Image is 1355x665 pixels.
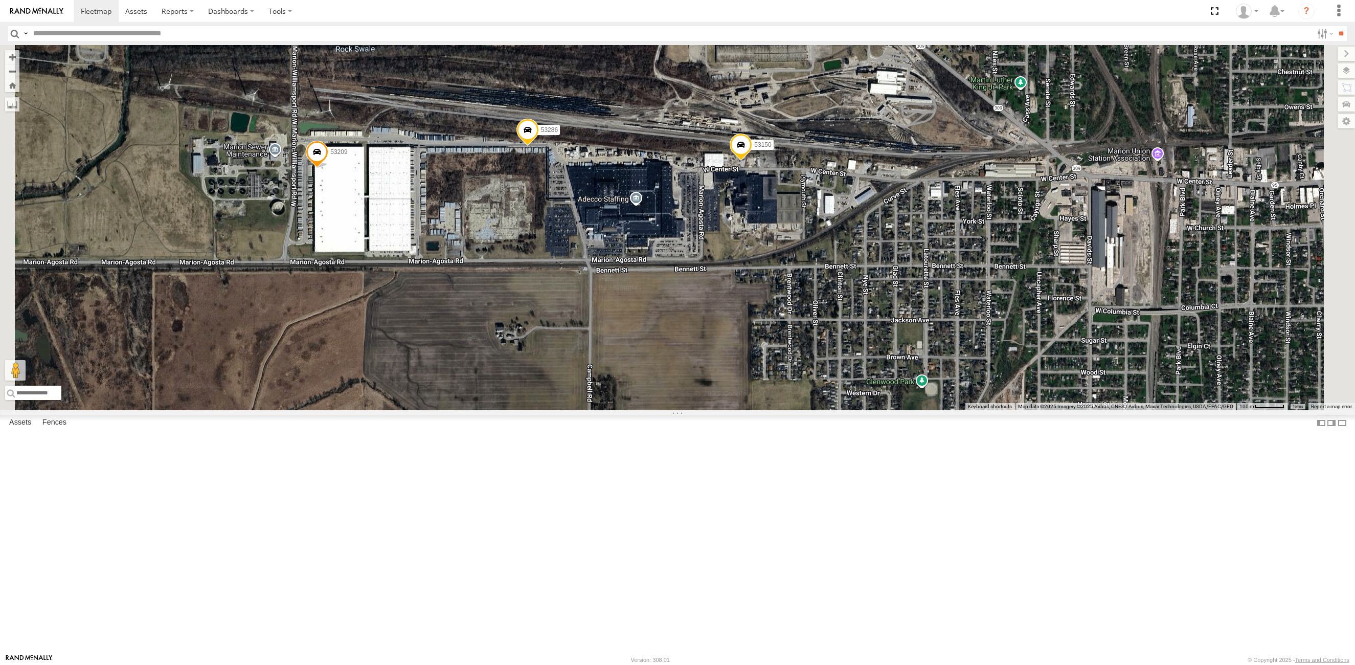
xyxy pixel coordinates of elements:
button: Zoom Home [5,78,19,92]
span: 100 m [1239,404,1254,409]
button: Keyboard shortcuts [968,403,1012,410]
label: Map Settings [1338,114,1355,128]
button: Zoom in [5,50,19,64]
div: © Copyright 2025 - [1248,657,1349,663]
a: Terms and Conditions [1295,657,1349,663]
label: Fences [37,416,72,430]
a: Terms (opens in new tab) [1293,405,1303,409]
label: Assets [4,416,36,430]
a: Visit our Website [6,655,53,665]
span: 53209 [330,148,347,156]
div: Miky Transport [1232,4,1262,19]
label: Measure [5,97,19,112]
button: Map Scale: 100 m per 55 pixels [1236,403,1288,410]
i: ? [1298,3,1315,19]
label: Dock Summary Table to the Right [1326,415,1337,430]
span: 53150 [754,141,771,148]
span: 53286 [541,126,558,134]
a: Report a map error [1311,404,1352,409]
label: Search Filter Options [1313,26,1335,41]
button: Zoom out [5,64,19,78]
label: Search Query [21,26,30,41]
img: rand-logo.svg [10,8,63,15]
button: Drag Pegman onto the map to open Street View [5,360,26,381]
div: Version: 308.01 [631,657,670,663]
label: Hide Summary Table [1337,415,1347,430]
label: Dock Summary Table to the Left [1316,415,1326,430]
span: Map data ©2025 Imagery ©2025 Airbus, CNES / Airbus, Maxar Technologies, USDA/FPAC/GEO [1018,404,1233,409]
